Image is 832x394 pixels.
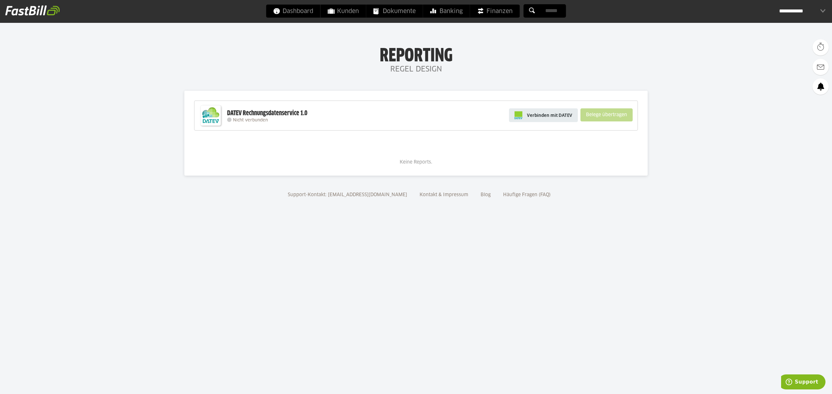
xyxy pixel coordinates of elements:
[423,5,470,18] a: Banking
[285,193,409,197] a: Support-Kontakt: [EMAIL_ADDRESS][DOMAIN_NAME]
[478,193,493,197] a: Blog
[328,5,359,18] span: Kunden
[580,108,633,121] sl-button: Belege übertragen
[430,5,463,18] span: Banking
[233,118,268,122] span: Nicht verbunden
[470,5,520,18] a: Finanzen
[273,5,313,18] span: Dashboard
[509,108,578,122] a: Verbinden mit DATEV
[321,5,366,18] a: Kunden
[781,374,825,391] iframe: Öffnet ein Widget, in dem Sie weitere Informationen finden
[374,5,416,18] span: Dokumente
[266,5,320,18] a: Dashboard
[65,46,767,63] h1: Reporting
[417,193,470,197] a: Kontakt & Impressum
[527,112,572,118] span: Verbinden mit DATEV
[5,5,60,16] img: fastbill_logo_white.png
[515,111,522,119] img: pi-datev-logo-farbig-24.svg
[501,193,553,197] a: Häufige Fragen (FAQ)
[477,5,513,18] span: Finanzen
[198,102,224,129] img: DATEV-Datenservice Logo
[366,5,423,18] a: Dokumente
[227,109,307,118] div: DATEV Rechnungsdatenservice 1.0
[400,160,432,165] span: Keine Reports.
